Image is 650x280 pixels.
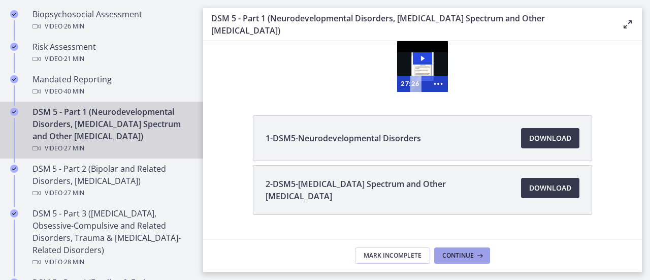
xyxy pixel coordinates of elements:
[62,187,84,199] span: · 27 min
[434,247,490,264] button: Continue
[529,132,571,144] span: Download
[32,207,191,268] div: DSM 5 - Part 3 ([MEDICAL_DATA], Obsessive-Compulsive and Related Disorders, Trauma & [MEDICAL_DAT...
[32,163,191,199] div: DSM 5 - Part 2 (Bipolar and Related Disorders, [MEDICAL_DATA])
[62,20,84,33] span: · 26 min
[32,142,191,154] div: Video
[203,41,642,92] iframe: Video Lesson
[10,209,18,217] i: Completed
[10,165,18,173] i: Completed
[32,73,191,98] div: Mandated Reporting
[266,132,421,144] span: 1-DSM5-Neurodevelopmental Disorders
[10,10,18,18] i: Completed
[529,182,571,194] span: Download
[32,20,191,33] div: Video
[32,41,191,65] div: Risk Assessment
[521,128,579,148] a: Download
[32,187,191,199] div: Video
[32,53,191,65] div: Video
[364,252,421,260] span: Mark Incomplete
[32,85,191,98] div: Video
[32,106,191,154] div: DSM 5 - Part 1 (Neurodevelopmental Disorders, [MEDICAL_DATA] Spectrum and Other [MEDICAL_DATA])
[62,85,84,98] span: · 40 min
[10,108,18,116] i: Completed
[266,178,509,202] span: 2-DSM5-[MEDICAL_DATA] Spectrum and Other [MEDICAL_DATA]
[442,252,474,260] span: Continue
[62,53,84,65] span: · 21 min
[10,75,18,83] i: Completed
[32,256,191,268] div: Video
[10,43,18,51] i: Completed
[62,256,84,268] span: · 28 min
[211,12,605,37] h3: DSM 5 - Part 1 (Neurodevelopmental Disorders, [MEDICAL_DATA] Spectrum and Other [MEDICAL_DATA])
[521,178,579,198] a: Download
[355,247,430,264] button: Mark Incomplete
[62,142,84,154] span: · 27 min
[32,8,191,33] div: Biopsychosocial Assessment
